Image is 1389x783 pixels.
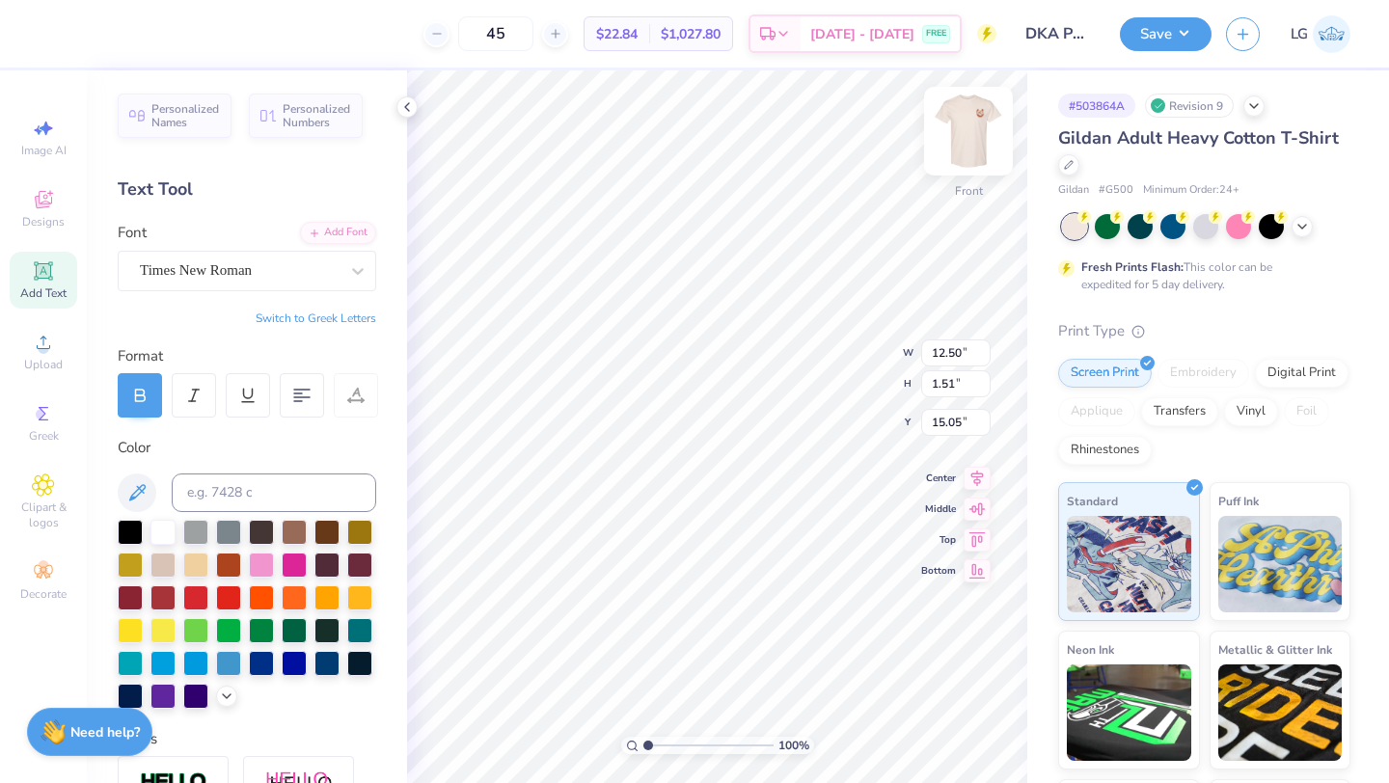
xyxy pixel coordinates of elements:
div: Applique [1058,397,1135,426]
img: Lijo George [1313,15,1350,53]
a: LG [1291,15,1350,53]
span: Personalized Numbers [283,102,351,129]
div: # 503864A [1058,94,1135,118]
img: Puff Ink [1218,516,1343,612]
button: Save [1120,17,1212,51]
button: Switch to Greek Letters [256,310,376,326]
input: e.g. 7428 c [172,473,376,512]
span: Designs [22,214,65,229]
label: Font [118,222,147,244]
div: Front [955,182,983,200]
span: Gildan [1058,182,1089,199]
span: Personalized Names [151,102,220,129]
span: Middle [921,502,956,516]
span: # G500 [1099,182,1133,199]
div: Revision 9 [1145,94,1234,118]
div: Color [118,437,376,459]
div: Screen Print [1058,359,1152,388]
span: Clipart & logos [10,499,77,530]
span: 100 % [778,737,809,754]
span: Upload [24,357,63,372]
span: Neon Ink [1067,639,1114,660]
span: Center [921,472,956,485]
img: Metallic & Glitter Ink [1218,664,1343,761]
strong: Need help? [70,723,140,742]
span: Bottom [921,564,956,578]
div: Vinyl [1224,397,1278,426]
div: Rhinestones [1058,436,1152,465]
span: Standard [1067,491,1118,511]
span: LG [1291,23,1308,45]
div: Foil [1284,397,1329,426]
span: Top [921,533,956,547]
span: Decorate [20,586,67,602]
div: This color can be expedited for 5 day delivery. [1081,258,1319,293]
span: Image AI [21,143,67,158]
div: Print Type [1058,320,1350,342]
strong: Fresh Prints Flash: [1081,259,1184,275]
div: Format [118,345,378,367]
div: Text Tool [118,176,376,202]
div: Transfers [1141,397,1218,426]
span: [DATE] - [DATE] [810,24,914,44]
input: – – [458,16,533,51]
span: Puff Ink [1218,491,1259,511]
input: Untitled Design [1011,14,1105,53]
span: Add Text [20,285,67,301]
span: FREE [926,27,946,40]
span: Greek [29,428,59,444]
img: Neon Ink [1067,664,1191,761]
div: Embroidery [1157,359,1249,388]
span: Metallic & Glitter Ink [1218,639,1332,660]
img: Front [930,93,1007,170]
img: Standard [1067,516,1191,612]
span: Minimum Order: 24 + [1143,182,1239,199]
div: Styles [118,728,376,750]
div: Digital Print [1255,359,1348,388]
span: $22.84 [596,24,638,44]
span: $1,027.80 [661,24,721,44]
span: Gildan Adult Heavy Cotton T-Shirt [1058,126,1339,149]
div: Add Font [300,222,376,244]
